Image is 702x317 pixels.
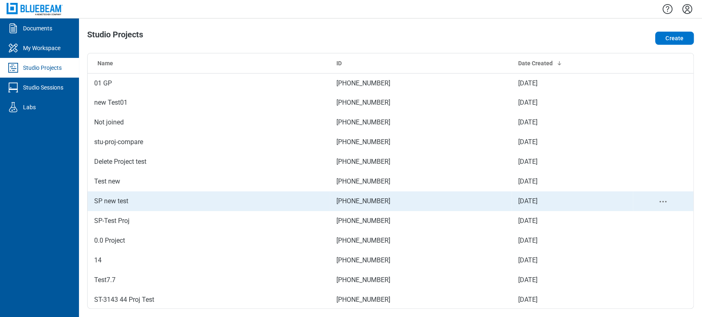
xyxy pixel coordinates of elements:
div: Studio Sessions [23,83,63,92]
td: 14 [88,250,330,270]
td: new Test01 [88,93,330,113]
td: [PHONE_NUMBER] [330,231,512,250]
svg: Labs [7,101,20,114]
td: [DATE] [512,73,633,93]
div: ID [336,59,505,67]
h1: Studio Projects [87,30,143,43]
div: Studio Projects [23,64,62,72]
div: Labs [23,103,36,111]
button: project-actions-menu [658,197,668,207]
td: [PHONE_NUMBER] [330,250,512,270]
td: [DATE] [512,211,633,231]
td: [PHONE_NUMBER] [330,152,512,172]
td: Delete Project test [88,152,330,172]
button: Create [655,32,694,45]
td: Not joined [88,113,330,132]
td: [DATE] [512,113,633,132]
td: [DATE] [512,250,633,270]
td: SP-Test Proj [88,211,330,231]
img: Bluebeam, Inc. [7,3,63,15]
div: My Workspace [23,44,60,52]
button: Settings [681,2,694,16]
td: [PHONE_NUMBER] [330,211,512,231]
td: 0.0 Project [88,231,330,250]
td: [DATE] [512,93,633,113]
td: [PHONE_NUMBER] [330,290,512,310]
td: ST-3143 44 Proj Test [88,290,330,310]
td: [DATE] [512,172,633,191]
td: [PHONE_NUMBER] [330,172,512,191]
div: Documents [23,24,52,32]
td: stu-proj-compare [88,132,330,152]
div: Name [97,59,323,67]
td: [PHONE_NUMBER] [330,132,512,152]
td: [DATE] [512,290,633,310]
td: [PHONE_NUMBER] [330,113,512,132]
svg: Studio Projects [7,61,20,74]
div: Date Created [518,59,626,67]
td: [DATE] [512,270,633,290]
td: Test new [88,172,330,191]
td: [PHONE_NUMBER] [330,270,512,290]
td: [DATE] [512,152,633,172]
svg: Studio Sessions [7,81,20,94]
td: [DATE] [512,231,633,250]
td: 01 GP [88,73,330,93]
td: [PHONE_NUMBER] [330,93,512,113]
svg: Documents [7,22,20,35]
td: Test7.7 [88,270,330,290]
td: [DATE] [512,132,633,152]
td: [DATE] [512,191,633,211]
td: SP new test [88,191,330,211]
td: [PHONE_NUMBER] [330,191,512,211]
td: [PHONE_NUMBER] [330,73,512,93]
svg: My Workspace [7,41,20,55]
